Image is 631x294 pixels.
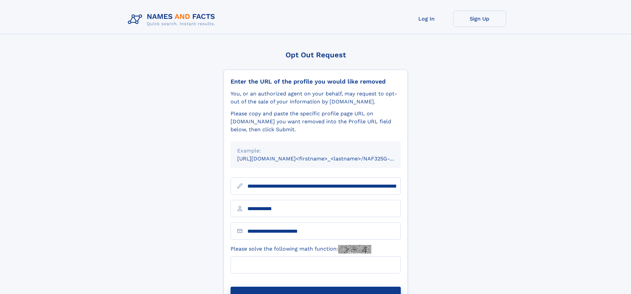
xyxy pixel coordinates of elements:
[231,245,371,254] label: Please solve the following math function:
[231,110,401,134] div: Please copy and paste the specific profile page URL on [DOMAIN_NAME] you want removed into the Pr...
[400,11,453,27] a: Log In
[237,155,413,162] small: [URL][DOMAIN_NAME]<firstname>_<lastname>/NAF325G-xxxxxxxx
[224,51,408,59] div: Opt Out Request
[125,11,221,29] img: Logo Names and Facts
[231,78,401,85] div: Enter the URL of the profile you would like removed
[453,11,506,27] a: Sign Up
[231,90,401,106] div: You, or an authorized agent on your behalf, may request to opt-out of the sale of your informatio...
[237,147,394,155] div: Example:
